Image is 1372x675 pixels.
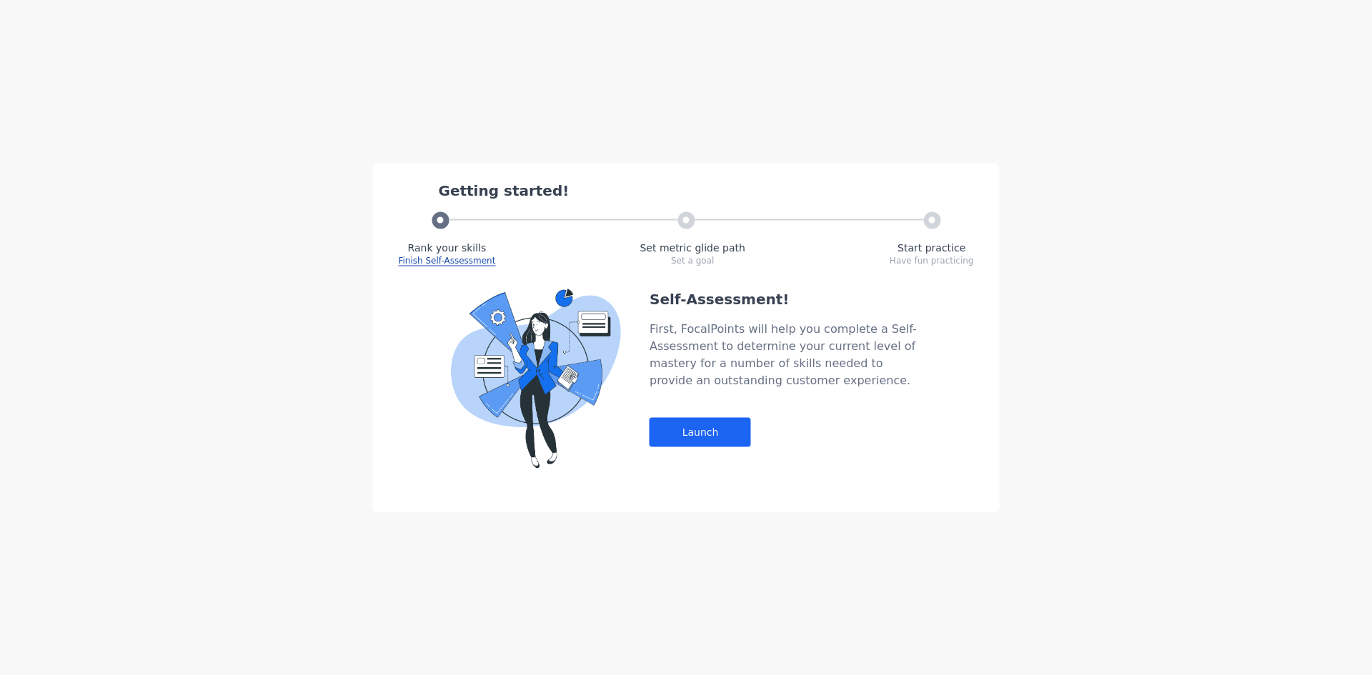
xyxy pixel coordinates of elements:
div: Set a goal [640,254,745,266]
div: Set metric glide path [640,240,745,254]
div: First, FocalPoints will help you complete a Self-Assessment to determine your current level of ma... [650,320,921,389]
div: Start practice [890,240,974,254]
div: Launch [650,417,751,446]
div: Rank your skills [399,240,496,254]
div: Have fun practicing [890,254,974,266]
div: Self-Assessment! [650,289,921,309]
div: Getting started! [439,180,974,200]
span: Finish Self-Assessment [399,255,496,266]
